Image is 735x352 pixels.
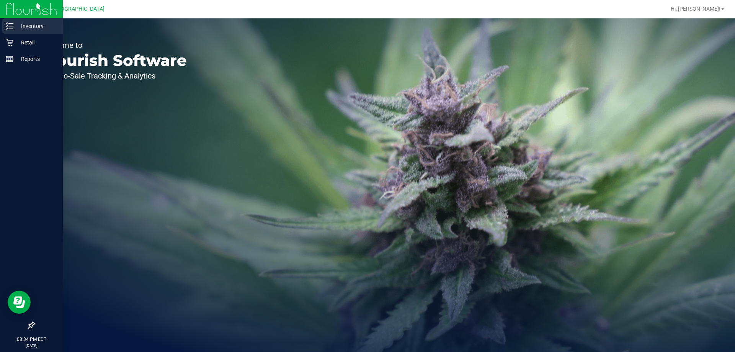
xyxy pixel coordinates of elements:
[671,6,720,12] span: Hi, [PERSON_NAME]!
[13,54,59,64] p: Reports
[3,336,59,343] p: 08:34 PM EDT
[6,55,13,63] inline-svg: Reports
[8,291,31,314] iframe: Resource center
[3,343,59,349] p: [DATE]
[13,38,59,47] p: Retail
[6,22,13,30] inline-svg: Inventory
[41,72,187,80] p: Seed-to-Sale Tracking & Analytics
[41,53,187,68] p: Flourish Software
[6,39,13,46] inline-svg: Retail
[13,21,59,31] p: Inventory
[52,6,105,12] span: [GEOGRAPHIC_DATA]
[41,41,187,49] p: Welcome to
